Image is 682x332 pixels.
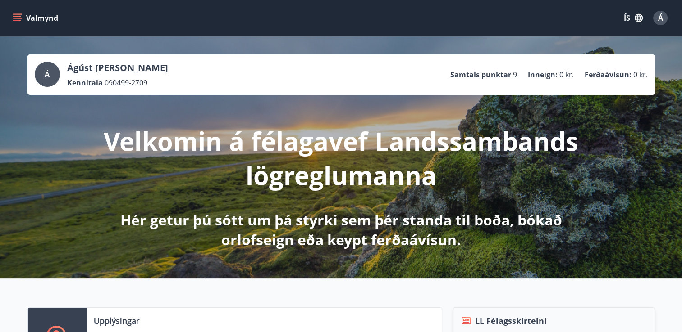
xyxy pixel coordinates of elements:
[45,69,50,79] span: Á
[67,78,103,88] p: Kennitala
[103,210,579,250] p: Hér getur þú sótt um þá styrki sem þér standa til boða, bókað orlofseign eða keypt ferðaávísun.
[650,7,671,29] button: Á
[11,10,62,26] button: menu
[513,70,517,80] span: 9
[103,124,579,192] p: Velkomin á félagavef Landssambands lögreglumanna
[585,70,632,80] p: Ferðaávísun :
[475,315,547,327] span: LL Félagsskírteini
[94,315,139,327] p: Upplýsingar
[559,70,574,80] span: 0 kr.
[528,70,558,80] p: Inneign :
[658,13,663,23] span: Á
[450,70,511,80] p: Samtals punktar
[633,70,648,80] span: 0 kr.
[619,10,648,26] button: ÍS
[105,78,147,88] span: 090499-2709
[67,62,168,74] p: Ágúst [PERSON_NAME]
